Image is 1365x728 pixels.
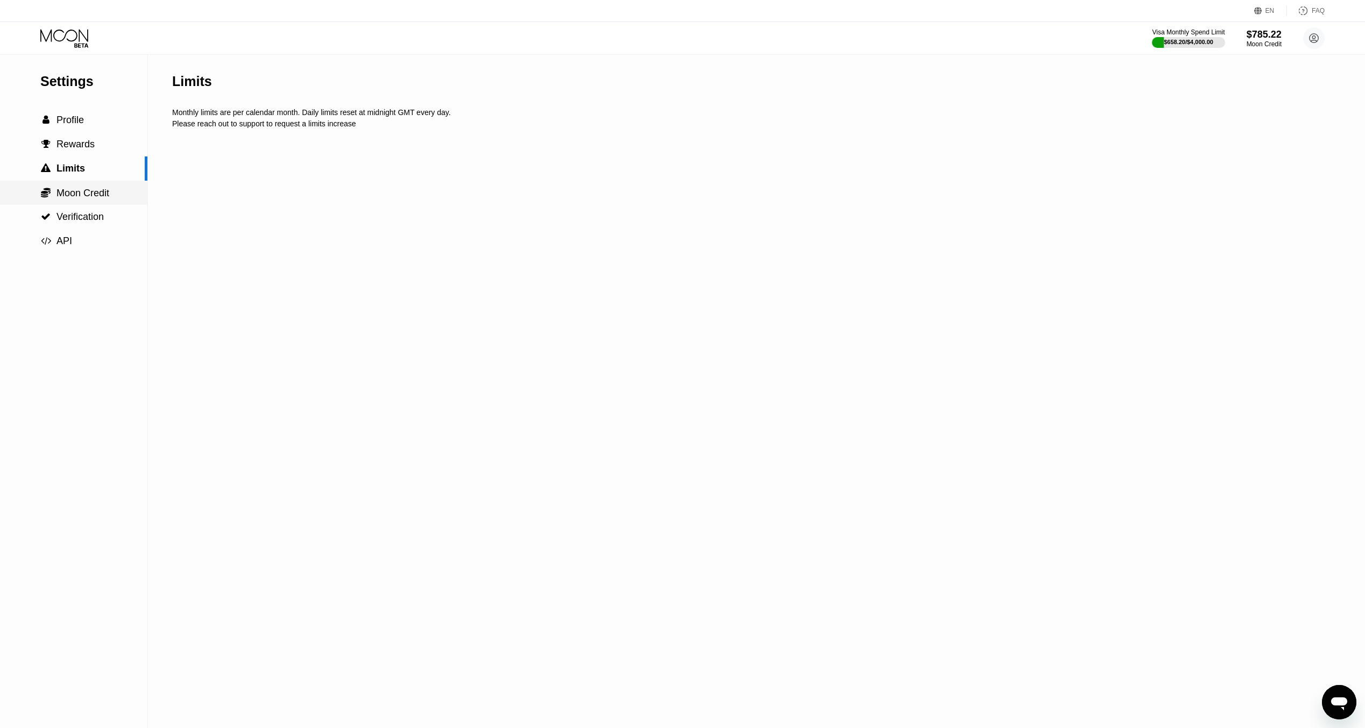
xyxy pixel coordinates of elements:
div: FAQ [1287,5,1325,16]
div: $658.20 / $4,000.00 [1164,39,1213,45]
div:  [40,115,51,125]
span: Limits [56,163,85,174]
div: Please reach out to support to request a limits increase [172,119,1264,128]
div:  [40,163,51,173]
span: Profile [56,115,84,125]
span: Rewards [56,139,95,149]
div: $785.22Moon Credit [1247,29,1282,48]
span:  [41,187,51,198]
div: FAQ [1312,7,1325,15]
div:  [40,187,51,198]
span:  [41,163,51,173]
iframe: Button to launch messaging window [1322,685,1356,719]
div:  [40,212,51,222]
div: EN [1254,5,1287,16]
div: Visa Monthly Spend Limit [1152,28,1225,36]
span:  [41,212,51,222]
span: API [56,235,72,246]
div: Monthly limits are per calendar month. Daily limits reset at midnight GMT every day. [172,108,1264,117]
div: $785.22 [1247,29,1282,40]
span: Moon Credit [56,188,109,198]
div: Settings [40,74,147,89]
div: EN [1265,7,1275,15]
div:  [40,139,51,149]
span:  [41,139,51,149]
span: Verification [56,211,104,222]
span:  [43,115,49,125]
div: Visa Monthly Spend Limit$658.20/$4,000.00 [1152,28,1225,48]
div: Moon Credit [1247,40,1282,48]
div: Limits [172,74,212,89]
div:  [40,236,51,246]
span:  [41,236,51,246]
